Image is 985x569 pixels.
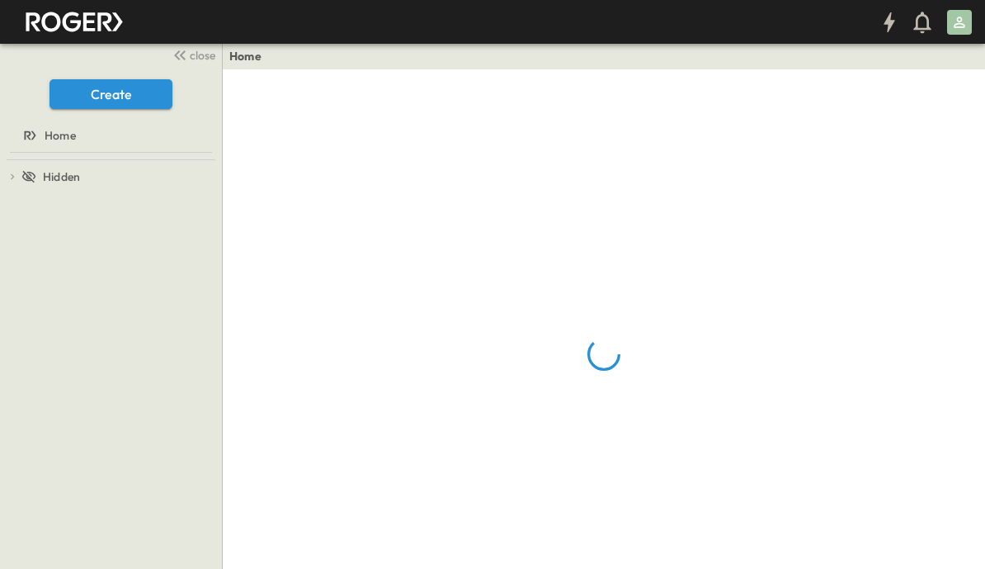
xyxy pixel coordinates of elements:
a: Home [3,124,215,147]
button: Create [49,79,172,109]
nav: breadcrumbs [229,48,271,64]
span: Hidden [43,168,80,185]
button: close [166,43,219,66]
a: Home [229,48,262,64]
span: Home [45,127,76,144]
span: close [190,47,215,64]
